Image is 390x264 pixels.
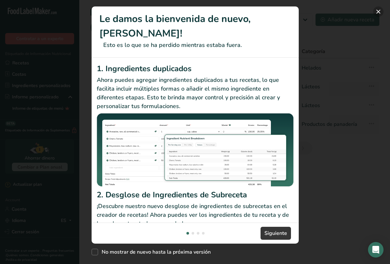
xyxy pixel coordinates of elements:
[99,41,291,49] p: Esto es lo que se ha perdido mientras estaba fuera.
[97,63,294,74] h2: 1. Ingredientes duplicados
[97,76,294,111] p: Ahora puedes agregar ingredientes duplicados a tus recetas, lo que facilita incluir múltiples for...
[97,113,294,187] img: Ingredientes duplicados
[368,242,384,258] div: Open Intercom Messenger
[99,12,291,41] h1: Le damos la bienvenida de nuevo, [PERSON_NAME]!
[97,189,294,201] h2: 2. Desglose de Ingredientes de Subreceta
[261,227,291,240] button: Siguiente
[264,229,287,237] span: Siguiente
[97,202,294,228] p: ¡Descubre nuestro nuevo desglose de ingredientes de subrecetas en el creador de recetas! Ahora pu...
[98,249,211,255] span: No mostrar de nuevo hasta la próxima versión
